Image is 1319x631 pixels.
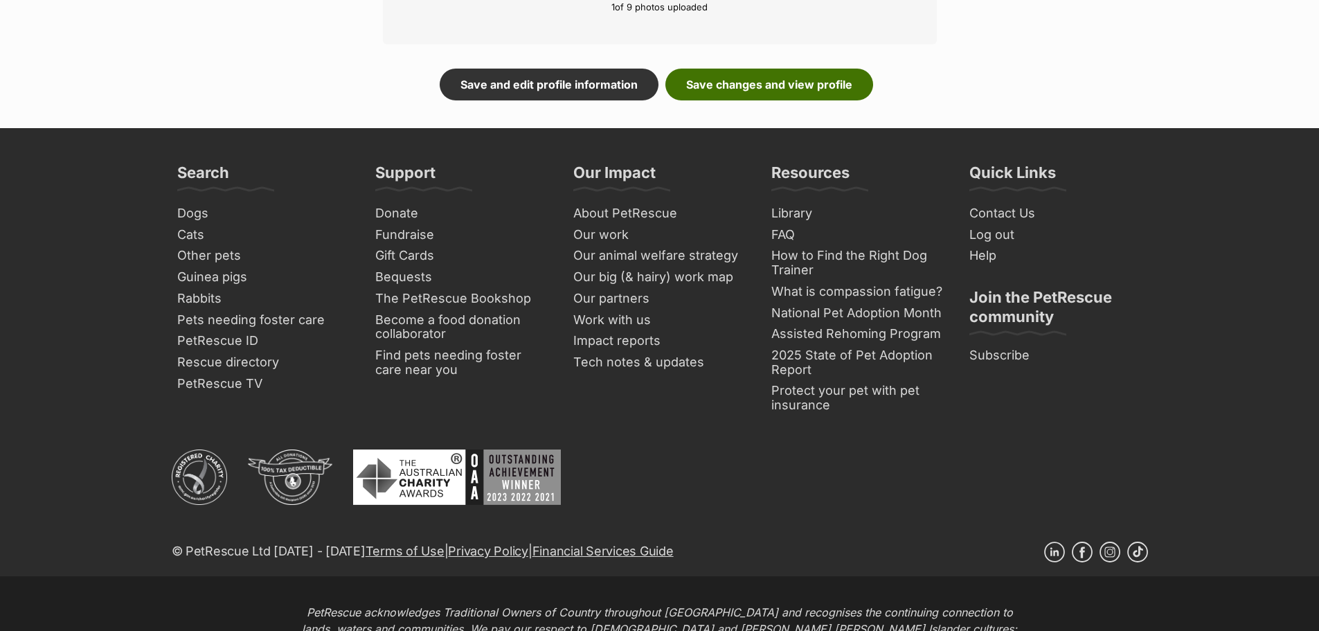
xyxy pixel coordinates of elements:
a: Fundraise [370,224,554,246]
span: 1 [611,1,615,12]
a: How to Find the Right Dog Trainer [766,245,950,281]
a: FAQ [766,224,950,246]
a: Protect your pet with pet insurance [766,380,950,416]
a: Guinea pigs [172,267,356,288]
a: Become a food donation collaborator [370,310,554,345]
a: Save changes and view profile [665,69,873,100]
a: Bequests [370,267,554,288]
a: Library [766,203,950,224]
a: Assisted Rehoming Program [766,323,950,345]
h3: Resources [771,163,850,190]
a: Our partners [568,288,752,310]
a: Terms of Use [366,544,445,558]
a: What is compassion fatigue? [766,281,950,303]
a: About PetRescue [568,203,752,224]
a: Subscribe [964,345,1148,366]
a: Financial Services Guide [532,544,674,558]
a: Help [964,245,1148,267]
a: Cats [172,224,356,246]
a: Rescue directory [172,352,356,373]
a: Log out [964,224,1148,246]
a: Dogs [172,203,356,224]
a: Rabbits [172,288,356,310]
h3: Support [375,163,436,190]
h3: Our Impact [573,163,656,190]
a: Our big (& hairy) work map [568,267,752,288]
a: Other pets [172,245,356,267]
a: Instagram [1100,542,1120,562]
p: © PetRescue Ltd [DATE] - [DATE] | | [172,542,674,560]
a: PetRescue TV [172,373,356,395]
img: DGR [248,450,332,505]
a: Our animal welfare strategy [568,245,752,267]
a: Work with us [568,310,752,331]
a: Find pets needing foster care near you [370,345,554,380]
img: Australian Charity Awards - Outstanding Achievement Winner 2023 - 2022 - 2021 [353,450,561,505]
a: Pets needing foster care [172,310,356,331]
p: of 9 photos uploaded [404,1,916,15]
a: Contact Us [964,203,1148,224]
h3: Search [177,163,229,190]
a: Gift Cards [370,245,554,267]
a: Tech notes & updates [568,352,752,373]
a: Our work [568,224,752,246]
a: National Pet Adoption Month [766,303,950,324]
a: Privacy Policy [448,544,528,558]
img: ACNC [172,450,227,505]
a: PetRescue ID [172,330,356,352]
a: TikTok [1127,542,1148,562]
a: Linkedin [1044,542,1065,562]
a: Impact reports [568,330,752,352]
a: Save and edit profile information [440,69,658,100]
h3: Join the PetRescue community [969,287,1142,335]
a: Donate [370,203,554,224]
a: Facebook [1072,542,1093,562]
h3: Quick Links [969,163,1056,190]
a: 2025 State of Pet Adoption Report [766,345,950,380]
a: The PetRescue Bookshop [370,288,554,310]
